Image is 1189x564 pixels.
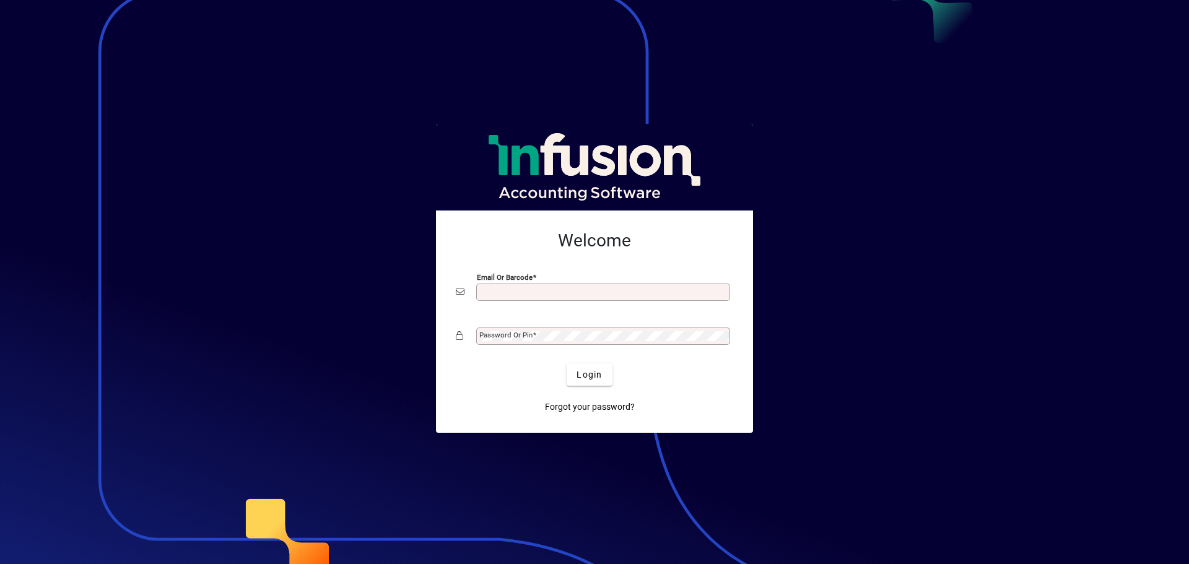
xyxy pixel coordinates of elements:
[567,363,612,386] button: Login
[479,331,533,339] mat-label: Password or Pin
[456,230,733,251] h2: Welcome
[577,368,602,381] span: Login
[545,401,635,414] span: Forgot your password?
[540,396,640,418] a: Forgot your password?
[477,273,533,282] mat-label: Email or Barcode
